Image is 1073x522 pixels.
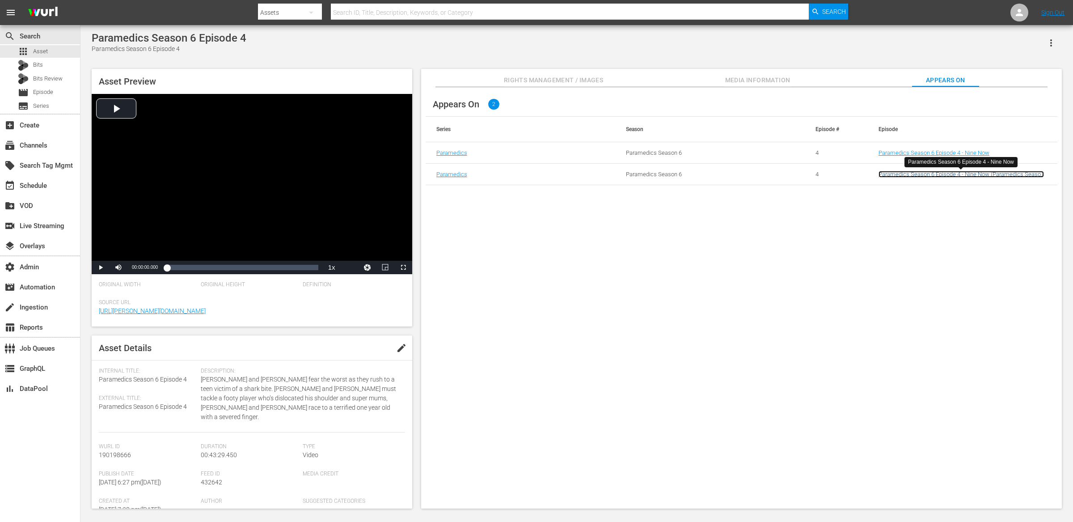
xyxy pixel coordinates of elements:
[201,471,298,478] span: Feed ID
[99,443,196,450] span: Wurl Id
[303,471,400,478] span: Media Credit
[394,261,412,274] button: Fullscreen
[376,261,394,274] button: Picture-in-Picture
[615,142,805,164] td: Paramedics Season 6
[99,368,196,375] span: Internal Title:
[201,443,298,450] span: Duration
[18,101,29,111] span: Series
[1041,9,1065,16] a: Sign Out
[805,117,868,142] th: Episode #
[92,32,246,44] div: Paramedics Season 6 Episode 4
[303,451,318,458] span: Video
[5,7,16,18] span: menu
[868,117,1057,142] th: Episode
[18,87,29,98] span: Episode
[99,506,161,513] span: [DATE] 7:38 pm ( [DATE] )
[99,343,152,353] span: Asset Details
[391,337,412,359] button: edit
[805,142,868,164] td: 4
[92,44,246,54] div: Paramedics Season 6 Episode 4
[92,94,412,274] div: Video Player
[908,158,1014,166] div: Paramedics Season 6 Episode 4 - Nine Now
[33,88,53,97] span: Episode
[201,281,298,289] span: Original Height
[504,75,603,86] span: Rights Management / Images
[879,171,1044,184] a: Paramedics Season 6 Episode 4 - Nine Now (Paramedics Season 6 Episode 4 (01:00:00))
[4,383,15,394] span: DataPool
[21,2,64,23] img: ans4CAIJ8jUAAAAAAAAAAAAAAAAAAAAAAAAgQb4GAAAAAAAAAAAAAAAAAAAAAAAAJMjXAAAAAAAAAAAAAAAAAAAAAAAAgAT5G...
[99,451,131,458] span: 190198666
[33,60,43,69] span: Bits
[99,498,196,505] span: Created At
[303,281,400,289] span: Definition
[809,4,848,20] button: Search
[4,200,15,211] span: VOD
[201,479,222,486] span: 432642
[99,376,187,383] span: Paramedics Season 6 Episode 4
[615,117,805,142] th: Season
[488,99,499,110] span: 2
[99,403,187,410] span: Paramedics Season 6 Episode 4
[201,375,400,422] span: [PERSON_NAME] and [PERSON_NAME] fear the worst as they rush to a teen victim of a shark bite. [PE...
[201,368,400,375] span: Description:
[99,471,196,478] span: Publish Date
[822,4,846,20] span: Search
[396,343,407,353] span: edit
[99,307,206,314] a: [URL][PERSON_NAME][DOMAIN_NAME]
[912,75,979,86] span: Appears On
[18,73,29,84] div: Bits Review
[99,479,161,486] span: [DATE] 6:27 pm ( [DATE] )
[18,46,29,57] span: Asset
[201,498,298,505] span: Author
[132,265,158,270] span: 00:00:00.000
[433,99,479,110] span: Appears On
[426,117,615,142] th: Series
[33,74,63,83] span: Bits Review
[4,120,15,131] span: Create
[615,164,805,185] td: Paramedics Season 6
[99,299,401,306] span: Source Url
[4,180,15,191] span: Schedule
[4,241,15,251] span: Overlays
[33,47,48,56] span: Asset
[359,261,376,274] button: Jump To Time
[201,451,237,458] span: 00:43:29.450
[4,262,15,272] span: Admin
[4,363,15,374] span: GraphQL
[4,282,15,293] span: Automation
[33,102,49,110] span: Series
[92,261,110,274] button: Play
[303,498,400,505] span: Suggested Categories
[4,343,15,354] span: Job Queues
[167,265,318,270] div: Progress Bar
[4,160,15,171] span: Search Tag Mgmt
[805,164,868,185] td: 4
[323,261,341,274] button: Playback Rate
[99,281,196,289] span: Original Width
[436,149,467,156] a: Paramedics
[879,149,989,156] a: Paramedics Season 6 Episode 4 - Nine Now
[4,302,15,313] span: Ingestion
[4,322,15,333] span: Reports
[724,75,791,86] span: Media Information
[436,171,467,178] a: Paramedics
[4,221,15,231] span: Live Streaming
[99,395,196,402] span: External Title:
[303,443,400,450] span: Type
[4,140,15,151] span: Channels
[18,60,29,71] div: Bits
[110,261,127,274] button: Mute
[4,31,15,42] span: Search
[99,76,156,87] span: Asset Preview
